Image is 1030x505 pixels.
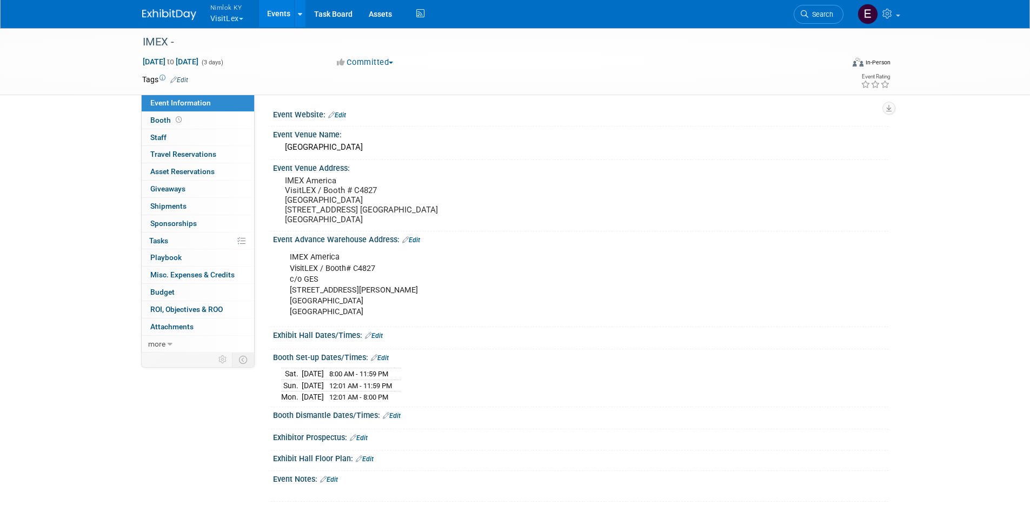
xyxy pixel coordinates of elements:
[150,184,185,193] span: Giveaways
[139,32,827,52] div: IMEX -
[150,288,175,296] span: Budget
[142,336,254,353] a: more
[302,380,324,391] td: [DATE]
[329,393,388,401] span: 12:01 AM - 8:00 PM
[142,181,254,197] a: Giveaways
[142,9,196,20] img: ExhibitDay
[780,56,891,72] div: Event Format
[281,391,302,403] td: Mon.
[273,349,888,363] div: Booth Set-up Dates/Times:
[320,476,338,483] a: Edit
[142,112,254,129] a: Booth
[142,129,254,146] a: Staff
[150,270,235,279] span: Misc. Expenses & Credits
[150,150,216,158] span: Travel Reservations
[170,76,188,84] a: Edit
[273,107,888,121] div: Event Website:
[302,391,324,403] td: [DATE]
[853,58,863,67] img: Format-Inperson.png
[142,57,199,67] span: [DATE] [DATE]
[142,249,254,266] a: Playbook
[142,267,254,283] a: Misc. Expenses & Credits
[165,57,176,66] span: to
[142,95,254,111] a: Event Information
[333,57,397,68] button: Committed
[150,202,187,210] span: Shipments
[150,98,211,107] span: Event Information
[281,380,302,391] td: Sun.
[808,10,833,18] span: Search
[142,74,188,85] td: Tags
[281,368,302,380] td: Sat.
[329,370,388,378] span: 8:00 AM - 11:59 PM
[214,353,232,367] td: Personalize Event Tab Strip
[142,232,254,249] a: Tasks
[794,5,843,24] a: Search
[371,354,389,362] a: Edit
[273,429,888,443] div: Exhibitor Prospectus:
[142,301,254,318] a: ROI, Objectives & ROO
[273,450,888,464] div: Exhibit Hall Floor Plan:
[273,471,888,485] div: Event Notes:
[150,167,215,176] span: Asset Reservations
[210,2,243,13] span: Nimlok KY
[273,160,888,174] div: Event Venue Address:
[150,322,194,331] span: Attachments
[150,305,223,314] span: ROI, Objectives & ROO
[150,133,167,142] span: Staff
[142,284,254,301] a: Budget
[148,340,165,348] span: more
[142,198,254,215] a: Shipments
[142,215,254,232] a: Sponsorships
[273,231,888,245] div: Event Advance Warehouse Address:
[142,146,254,163] a: Travel Reservations
[201,59,223,66] span: (3 days)
[285,176,517,224] pre: IMEX America VisitLEX / Booth # C4827 [GEOGRAPHIC_DATA] [STREET_ADDRESS] [GEOGRAPHIC_DATA] [GEOGR...
[273,127,888,140] div: Event Venue Name:
[356,455,374,463] a: Edit
[273,407,888,421] div: Booth Dismantle Dates/Times:
[281,139,880,156] div: [GEOGRAPHIC_DATA]
[328,111,346,119] a: Edit
[150,253,182,262] span: Playbook
[282,247,769,322] div: IMEX America VisitLEX / Booth# C4827 c/o GES [STREET_ADDRESS][PERSON_NAME] [GEOGRAPHIC_DATA] [GEO...
[150,116,184,124] span: Booth
[861,74,890,79] div: Event Rating
[865,58,891,67] div: In-Person
[402,236,420,244] a: Edit
[150,219,197,228] span: Sponsorships
[232,353,254,367] td: Toggle Event Tabs
[142,163,254,180] a: Asset Reservations
[174,116,184,124] span: Booth not reserved yet
[350,434,368,442] a: Edit
[149,236,168,245] span: Tasks
[329,382,392,390] span: 12:01 AM - 11:59 PM
[273,327,888,341] div: Exhibit Hall Dates/Times:
[858,4,878,24] img: Elizabeth Griffin
[142,318,254,335] a: Attachments
[383,412,401,420] a: Edit
[365,332,383,340] a: Edit
[302,368,324,380] td: [DATE]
